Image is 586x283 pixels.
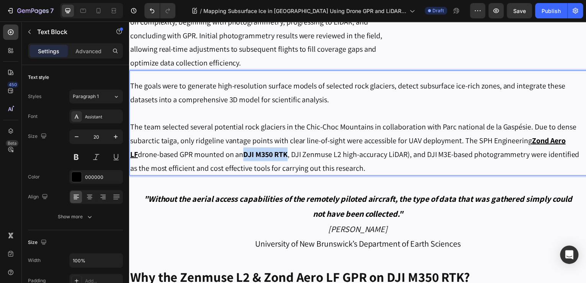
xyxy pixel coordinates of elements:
[85,113,121,120] div: Assistant
[70,254,123,267] input: Auto
[513,8,526,14] span: Save
[69,90,123,103] button: Paragraph 1
[28,173,40,180] div: Color
[28,113,38,120] div: Font
[560,245,578,264] div: Open Intercom Messenger
[28,131,48,142] div: Size
[50,6,54,15] p: 7
[28,74,49,81] div: Text style
[126,218,333,229] span: University of New Brunswick’s Department of Earth Sciences
[75,47,101,55] p: Advanced
[28,192,49,202] div: Align
[115,129,159,139] strong: DJI M350 RTK
[1,248,342,266] strong: Why the Zenmuse L2 & Zond Aero LF GPR on DJI M350 RTK?
[28,93,41,100] div: Styles
[28,210,123,224] button: Show more
[1,115,439,139] u: Zond Aero LF
[432,7,444,14] span: Draft
[73,93,99,100] span: Paragraph 1
[58,213,93,221] div: Show more
[200,203,260,214] i: [PERSON_NAME]
[28,237,48,248] div: Size
[144,3,175,18] div: Undo/Redo
[6,140,18,146] div: Beta
[7,82,18,88] div: 450
[542,7,561,15] div: Publish
[203,7,406,15] span: Mapping Subsurface Ice in [GEOGRAPHIC_DATA] Using Drone GPR and LiDAR [Case Study]
[1,99,459,154] p: The team selected several potential rock glaciers in the Chic-Choc Mountains in collaboration wit...
[38,47,59,55] p: Settings
[3,3,57,18] button: 7
[535,3,567,18] button: Publish
[200,7,202,15] span: /
[37,27,102,36] p: Text Block
[507,3,532,18] button: Save
[28,257,41,264] div: Width
[129,21,586,283] iframe: Design area
[85,174,121,181] div: 000000
[1,58,459,85] p: The goals were to generate high-resolution surface models of selected rock glaciers, detect subsu...
[15,173,445,199] strong: "Without the aerial access capabilities of the remotely piloted aircraft, the type of data that w...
